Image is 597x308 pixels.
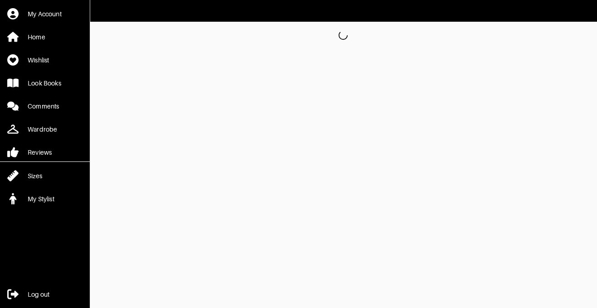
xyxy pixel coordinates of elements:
div: Wishlist [28,56,49,65]
div: Comments [28,102,59,111]
div: Wardrobe [28,125,57,134]
div: Sizes [28,171,42,180]
div: Home [28,33,45,42]
div: My Stylist [28,194,54,204]
div: Look Books [28,79,61,88]
div: Log out [28,290,49,299]
div: Reviews [28,148,52,157]
div: My Account [28,9,62,19]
